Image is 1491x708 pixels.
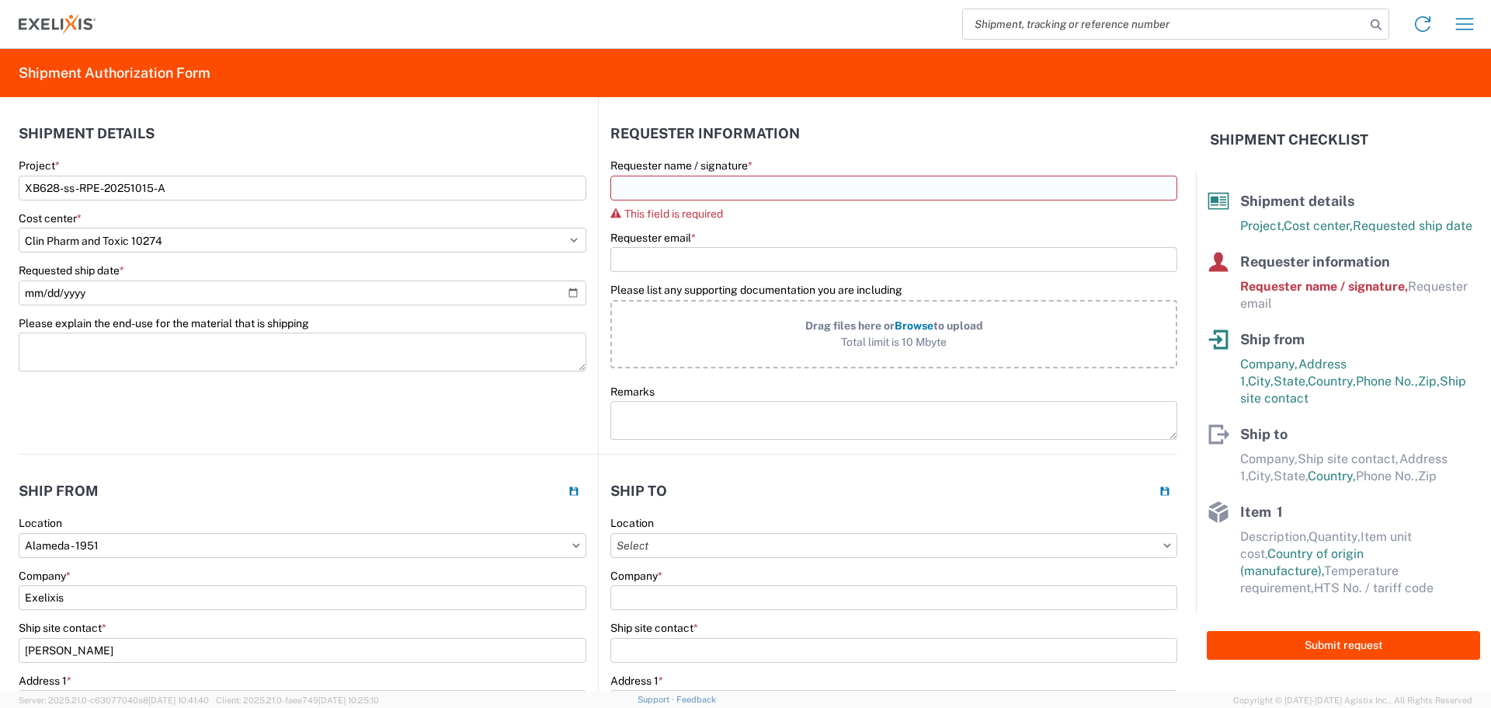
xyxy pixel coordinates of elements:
label: Ship site contact [19,621,106,635]
span: Country, [1308,374,1356,389]
span: City, [1248,469,1274,483]
label: Requester email [610,231,696,245]
span: Zip [1418,469,1437,483]
span: This field is required [624,208,723,220]
span: Requested ship date [1353,218,1472,233]
span: 1 [1277,504,1283,520]
span: City, [1248,374,1274,389]
label: Ship site contact [610,621,698,635]
span: State, [1274,469,1308,483]
input: Select [610,533,1177,558]
span: Requester information [1240,253,1390,270]
label: Cost center [19,211,82,225]
label: Address 1 [610,674,663,688]
span: Company, [1240,452,1298,466]
span: Ship site contact, [1298,452,1399,466]
label: Please list any supporting documentation you are including [610,283,1177,297]
span: [DATE] 10:25:10 [318,696,379,705]
h2: Requester information [610,126,800,141]
span: Phone No., [1356,469,1418,483]
span: Phone No., [1356,374,1418,389]
span: Quantity, [1309,529,1361,544]
span: [DATE] 10:41:40 [148,696,209,705]
input: Shipment, tracking or reference number [963,9,1365,39]
label: Requester name / signature [610,159,752,173]
span: Total limit is 10 Mbyte [628,334,1159,351]
h2: Shipment Authorization Form [19,64,210,82]
label: Location [610,516,654,530]
span: Requester name / signature, [1240,279,1408,294]
a: Feedback [676,695,716,704]
span: Country, [1308,469,1356,483]
a: Support [638,695,676,704]
input: Select [19,533,586,558]
span: Zip, [1418,374,1440,389]
label: Location [19,516,62,530]
h2: Ship from [19,483,99,499]
h2: Shipment details [19,126,155,141]
span: Browse [895,319,933,332]
span: Ship to [1240,426,1288,442]
span: Drag files here or [805,319,895,332]
span: Server: 2025.21.0-c63077040a8 [19,696,209,705]
span: Item [1240,504,1271,520]
h2: Shipment Checklist [1210,131,1368,149]
span: HTS No. / tariff code [1314,581,1434,595]
label: Address 1 [19,674,71,688]
h2: Ship to [610,483,667,499]
span: Company, [1240,357,1298,371]
span: Shipment details [1240,193,1354,209]
label: Company [610,569,662,583]
button: Submit request [1207,631,1480,660]
label: Requested ship date [19,263,124,277]
span: Copyright © [DATE]-[DATE] Agistix Inc., All Rights Reserved [1233,693,1472,707]
label: Please explain the end-use for the material that is shipping [19,316,309,330]
span: to upload [933,319,983,332]
span: Client: 2025.21.0-faee749 [216,696,379,705]
span: Project, [1240,218,1284,233]
span: Country of origin (manufacture), [1240,546,1364,578]
label: Company [19,569,71,583]
span: Cost center, [1284,218,1353,233]
span: Description, [1240,529,1309,544]
label: Remarks [610,385,655,399]
span: State, [1274,374,1308,389]
label: Project [19,159,60,173]
span: Ship from [1240,331,1305,347]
